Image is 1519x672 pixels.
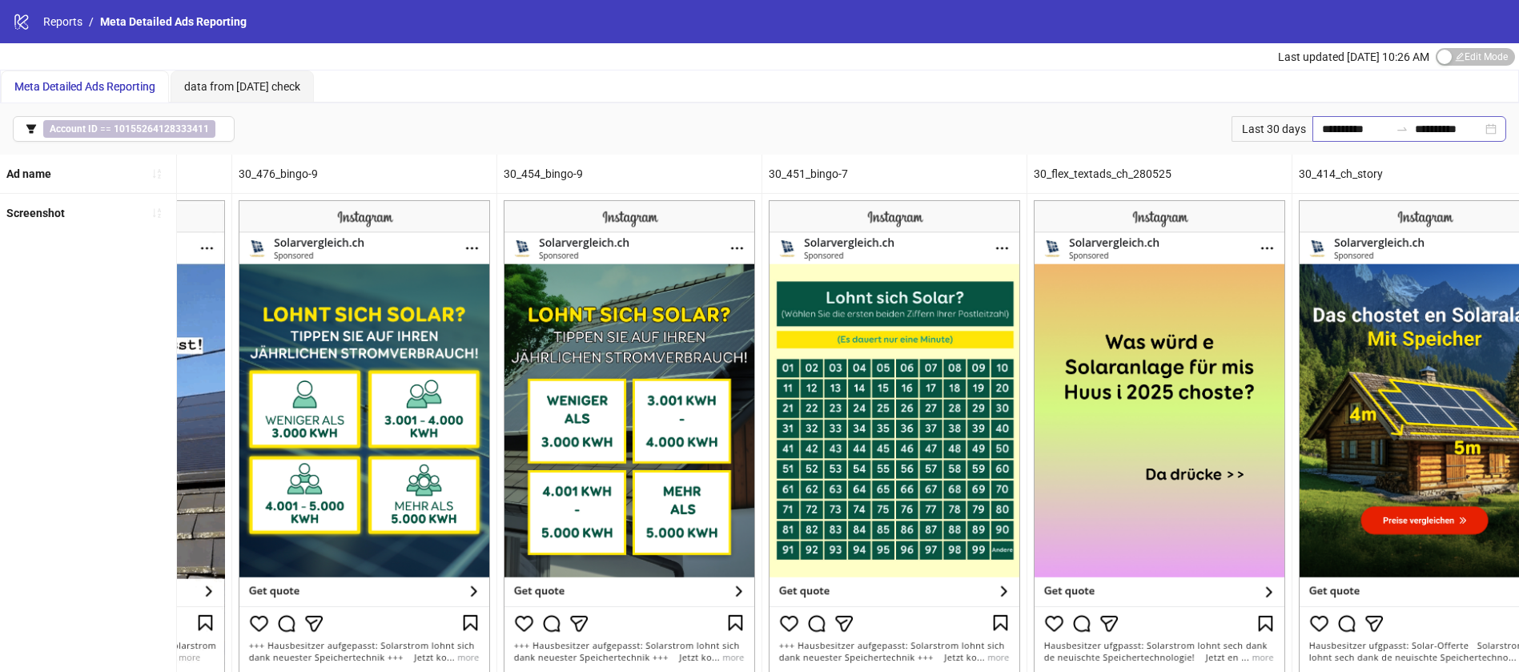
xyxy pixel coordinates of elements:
span: Meta Detailed Ads Reporting [100,15,247,28]
button: Account ID == 10155264128333411 [13,116,235,142]
span: sort-ascending [151,168,163,179]
b: Account ID [50,123,98,135]
span: sort-ascending [151,207,163,219]
span: Meta Detailed Ads Reporting [14,80,155,93]
div: 30_454_bingo-9 [497,155,762,193]
b: Ad name [6,167,51,180]
div: 30_476_bingo-9 [232,155,496,193]
div: 30_451_bingo-7 [762,155,1027,193]
span: swap-right [1396,123,1408,135]
b: 10155264128333411 [114,123,209,135]
span: to [1396,123,1408,135]
div: 30_flex_textads_ch_280525 [1027,155,1292,193]
span: == [43,120,215,138]
div: Last 30 days [1232,116,1312,142]
b: Screenshot [6,207,65,219]
li: / [89,13,94,30]
a: Reports [40,13,86,30]
span: Last updated [DATE] 10:26 AM [1278,50,1429,63]
span: data from [DATE] check [184,80,300,93]
span: filter [26,123,37,135]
